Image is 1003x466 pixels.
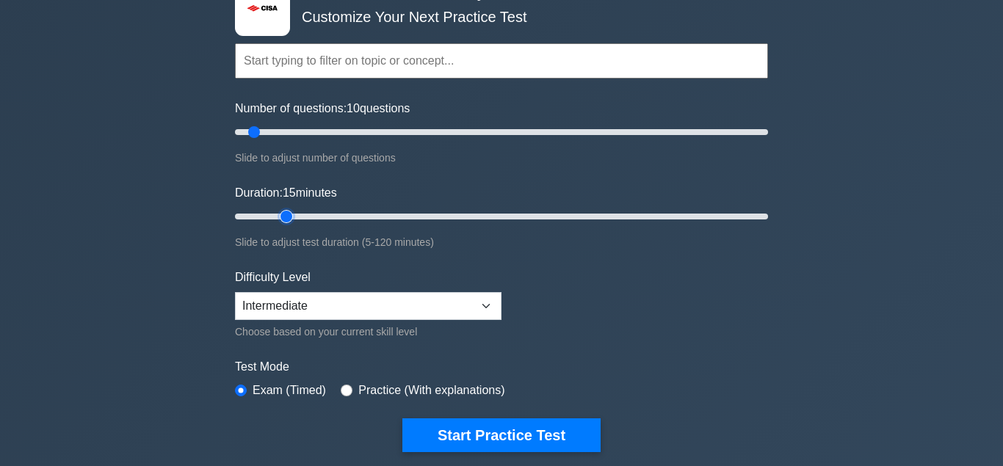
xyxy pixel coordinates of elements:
div: Slide to adjust test duration (5-120 minutes) [235,233,768,251]
div: Choose based on your current skill level [235,323,501,341]
div: Slide to adjust number of questions [235,149,768,167]
label: Number of questions: questions [235,100,410,117]
button: Start Practice Test [402,418,601,452]
label: Test Mode [235,358,768,376]
label: Difficulty Level [235,269,311,286]
span: 15 [283,186,296,199]
label: Exam (Timed) [253,382,326,399]
input: Start typing to filter on topic or concept... [235,43,768,79]
label: Practice (With explanations) [358,382,504,399]
label: Duration: minutes [235,184,337,202]
span: 10 [347,102,360,114]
